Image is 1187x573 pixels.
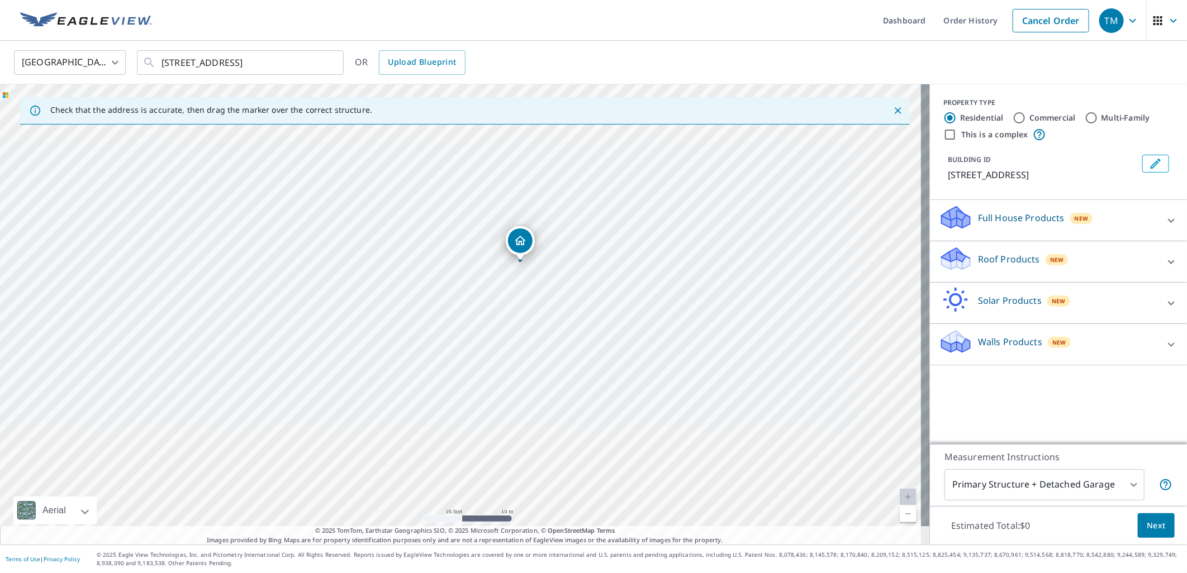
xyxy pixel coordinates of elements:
p: Check that the address is accurate, then drag the marker over the correct structure. [50,105,372,115]
p: Full House Products [978,211,1065,225]
label: Commercial [1029,112,1076,123]
a: Current Level 20, Zoom In Disabled [900,489,917,505]
a: Upload Blueprint [379,50,465,75]
p: Roof Products [978,252,1040,266]
p: | [6,556,80,562]
span: © 2025 TomTom, Earthstar Geographics SIO, © 2025 Microsoft Corporation, © [315,526,615,536]
p: BUILDING ID [948,155,991,164]
div: Solar ProductsNew [939,287,1178,319]
a: Terms of Use [6,555,40,563]
label: This is a complex [961,129,1028,140]
p: Estimated Total: $0 [942,513,1039,538]
a: Cancel Order [1013,9,1089,32]
p: Solar Products [978,294,1042,307]
div: [GEOGRAPHIC_DATA] [14,47,126,78]
img: EV Logo [20,12,152,29]
div: Primary Structure + Detached Garage [944,469,1145,500]
span: Your report will include the primary structure and a detached garage if one exists. [1159,478,1172,491]
p: Measurement Instructions [944,450,1172,464]
span: Upload Blueprint [388,55,456,69]
label: Multi-Family [1101,112,1150,123]
div: TM [1099,8,1124,33]
span: New [1075,214,1089,223]
span: New [1052,297,1066,305]
div: Dropped pin, building 1, Residential property, 436 S Main St Adrian, MI 49221 [506,226,535,261]
div: OR [355,50,466,75]
p: [STREET_ADDRESS] [948,168,1138,182]
label: Residential [960,112,1004,123]
a: Terms [597,526,615,534]
span: New [1052,338,1066,347]
span: Next [1147,519,1166,533]
p: © 2025 Eagle View Technologies, Inc. and Pictometry International Corp. All Rights Reserved. Repo... [97,551,1181,567]
div: PROPERTY TYPE [943,98,1174,108]
a: Privacy Policy [44,555,80,563]
div: Walls ProductsNew [939,328,1178,360]
div: Aerial [13,496,97,524]
button: Edit building 1 [1142,155,1169,173]
button: Next [1138,513,1175,538]
div: Full House ProductsNew [939,204,1178,236]
a: OpenStreetMap [548,526,595,534]
span: New [1050,255,1064,264]
input: Search by address or latitude-longitude [162,47,321,78]
div: Roof ProductsNew [939,246,1178,278]
p: Walls Products [978,335,1042,348]
button: Close [891,103,905,118]
div: Aerial [39,496,69,524]
a: Current Level 20, Zoom Out [900,505,917,522]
